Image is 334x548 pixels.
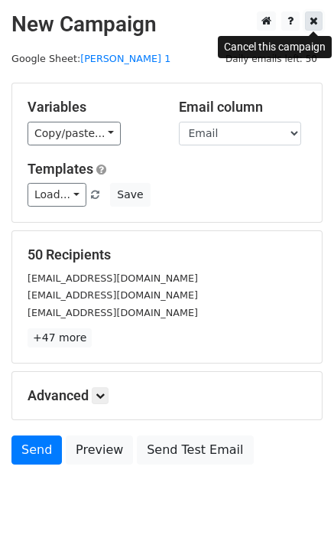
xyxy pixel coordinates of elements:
a: Daily emails left: 50 [220,53,323,64]
small: Google Sheet: [11,53,170,64]
a: Send [11,435,62,465]
a: [PERSON_NAME] 1 [80,53,170,64]
h5: Advanced [28,387,306,404]
small: [EMAIL_ADDRESS][DOMAIN_NAME] [28,289,198,301]
a: +47 more [28,328,92,347]
iframe: Chat Widget [258,475,334,548]
small: [EMAIL_ADDRESS][DOMAIN_NAME] [28,307,198,318]
a: Templates [28,161,93,177]
div: Cancel this campaign [218,36,332,58]
small: [EMAIL_ADDRESS][DOMAIN_NAME] [28,272,198,284]
h5: Variables [28,99,156,116]
a: Load... [28,183,86,207]
h2: New Campaign [11,11,323,38]
a: Copy/paste... [28,122,121,145]
button: Save [110,183,150,207]
h5: Email column [179,99,307,116]
h5: 50 Recipients [28,246,306,263]
a: Send Test Email [137,435,253,465]
a: Preview [66,435,133,465]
